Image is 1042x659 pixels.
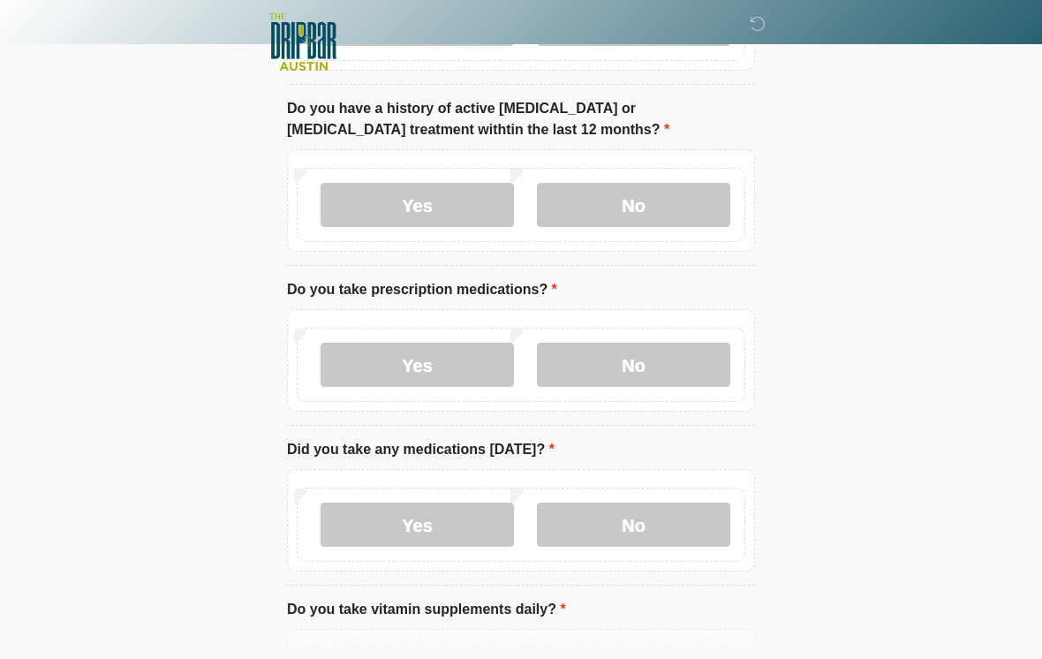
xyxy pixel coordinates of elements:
[321,503,514,547] label: Yes
[269,13,336,71] img: The DRIPBaR - Austin The Domain Logo
[287,439,555,460] label: Did you take any medications [DATE]?
[537,503,730,547] label: No
[287,279,557,300] label: Do you take prescription medications?
[537,343,730,387] label: No
[321,343,514,387] label: Yes
[287,599,566,620] label: Do you take vitamin supplements daily?
[537,183,730,227] label: No
[321,183,514,227] label: Yes
[287,98,755,140] label: Do you have a history of active [MEDICAL_DATA] or [MEDICAL_DATA] treatment withtin the last 12 mo...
